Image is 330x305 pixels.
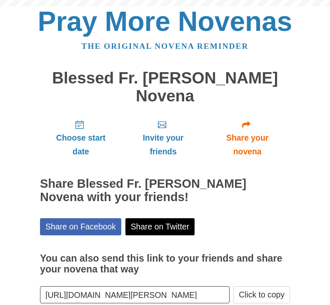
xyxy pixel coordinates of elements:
[205,113,290,163] a: Share your novena
[40,218,121,235] a: Share on Facebook
[122,113,205,163] a: Invite your friends
[40,113,122,163] a: Choose start date
[48,131,113,159] span: Choose start date
[82,42,249,50] a: The original novena reminder
[40,253,290,275] h3: You can also send this link to your friends and share your novena that way
[213,131,282,159] span: Share your novena
[38,6,292,37] a: Pray More Novenas
[233,286,290,303] button: Click to copy
[40,177,290,204] h2: Share Blessed Fr. [PERSON_NAME] Novena with your friends!
[40,69,290,105] h1: Blessed Fr. [PERSON_NAME] Novena
[125,218,195,235] a: Share on Twitter
[130,131,196,159] span: Invite your friends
